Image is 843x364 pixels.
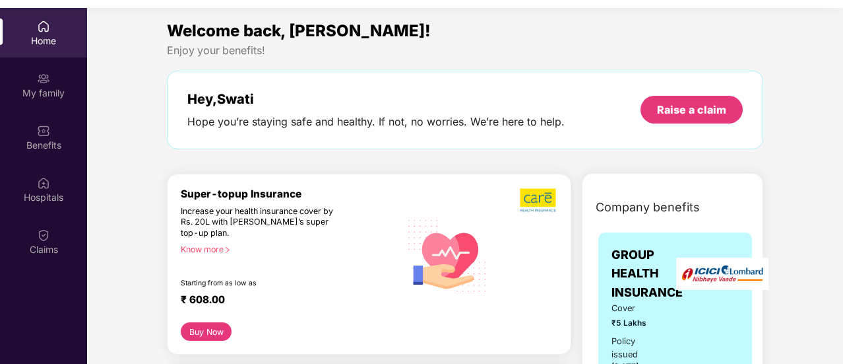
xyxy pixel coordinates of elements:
[611,335,660,361] div: Policy issued
[611,302,660,315] span: Cover
[181,293,387,309] div: ₹ 608.00
[181,206,344,239] div: Increase your health insurance cover by Rs. 20L with [PERSON_NAME]’s super top-up plan.
[187,91,565,107] div: Hey, Swati
[181,322,232,341] button: Buy Now
[167,21,431,40] span: Welcome back, [PERSON_NAME]!
[37,229,50,242] img: svg+xml;base64,PHN2ZyBpZD0iQ2xhaW0iIHhtbG5zPSJodHRwOi8vd3d3LnczLm9yZy8yMDAwL3N2ZyIgd2lkdGg9IjIwIi...
[167,44,763,57] div: Enjoy your benefits!
[37,176,50,190] img: svg+xml;base64,PHN2ZyBpZD0iSG9zcGl0YWxzIiB4bWxucz0iaHR0cDovL3d3dy53My5vcmcvMjAwMC9zdmciIHdpZHRoPS...
[37,20,50,33] img: svg+xml;base64,PHN2ZyBpZD0iSG9tZSIgeG1sbnM9Imh0dHA6Ly93d3cudzMub3JnLzIwMDAvc3ZnIiB3aWR0aD0iMjAiIG...
[37,72,50,85] img: svg+xml;base64,PHN2ZyB3aWR0aD0iMjAiIGhlaWdodD0iMjAiIHZpZXdCb3g9IjAgMCAyMCAyMCIgZmlsbD0ibm9uZSIgeG...
[181,279,344,288] div: Starting from as low as
[611,317,660,330] span: ₹5 Lakhs
[596,198,700,217] span: Company benefits
[181,244,392,254] div: Know more
[611,246,683,302] span: GROUP HEALTH INSURANCE
[181,188,400,200] div: Super-topup Insurance
[676,258,768,290] img: insurerLogo
[224,246,231,254] span: right
[187,115,565,129] div: Hope you’re staying safe and healthy. If not, no worries. We’re here to help.
[657,102,726,117] div: Raise a claim
[400,207,495,303] img: svg+xml;base64,PHN2ZyB4bWxucz0iaHR0cDovL3d3dy53My5vcmcvMjAwMC9zdmciIHhtbG5zOnhsaW5rPSJodHRwOi8vd3...
[520,188,557,213] img: b5dec4f62d2307b9de63beb79f102df3.png
[37,124,50,137] img: svg+xml;base64,PHN2ZyBpZD0iQmVuZWZpdHMiIHhtbG5zPSJodHRwOi8vd3d3LnczLm9yZy8yMDAwL3N2ZyIgd2lkdGg9Ij...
